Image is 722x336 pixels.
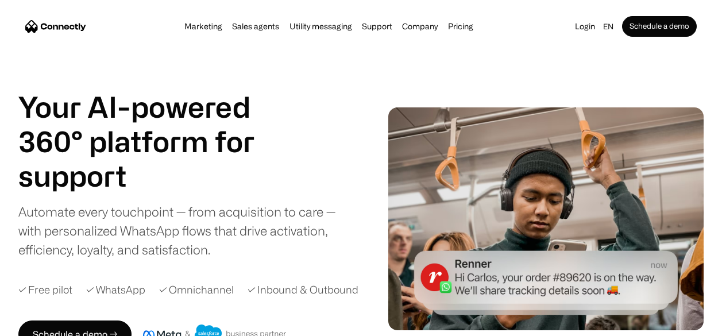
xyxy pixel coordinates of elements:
[599,18,622,34] div: en
[399,18,441,34] div: Company
[286,22,356,31] a: Utility messaging
[229,22,283,31] a: Sales agents
[25,18,86,35] a: home
[402,18,438,34] div: Company
[622,16,697,37] a: Schedule a demo
[603,18,613,34] div: en
[11,315,69,332] aside: Language selected: English
[18,90,283,159] h1: Your AI-powered 360° platform for
[572,18,599,34] a: Login
[159,282,234,298] div: ✓ Omnichannel
[18,282,72,298] div: ✓ Free pilot
[23,316,69,332] ul: Language list
[18,159,283,193] div: carousel
[358,22,396,31] a: Support
[86,282,145,298] div: ✓ WhatsApp
[18,202,357,259] div: Automate every touchpoint — from acquisition to care — with personalized WhatsApp flows that driv...
[445,22,477,31] a: Pricing
[181,22,226,31] a: Marketing
[248,282,358,298] div: ✓ Inbound & Outbound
